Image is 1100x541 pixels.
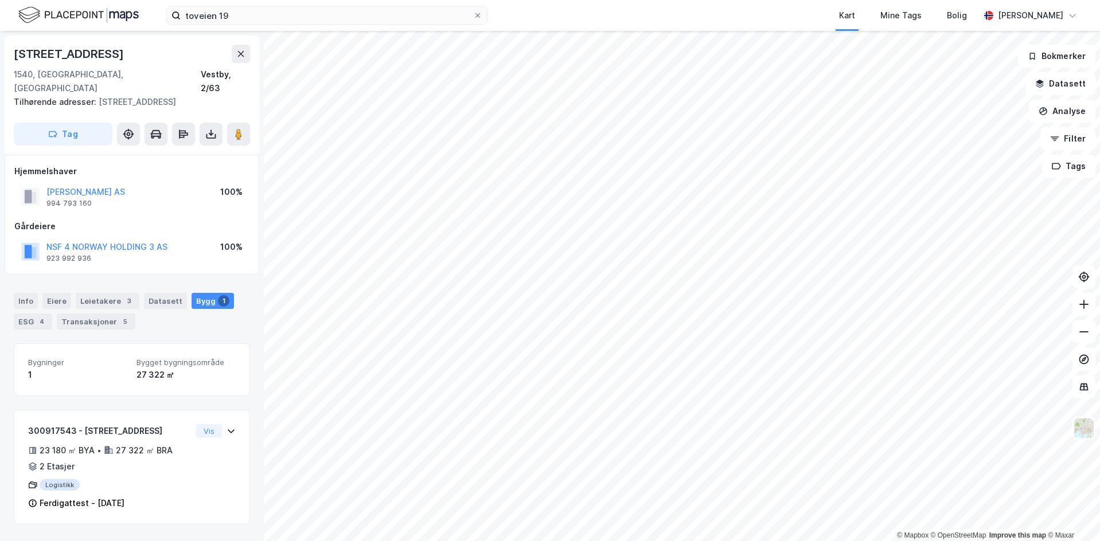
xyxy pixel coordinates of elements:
[119,316,131,327] div: 5
[201,68,250,95] div: Vestby, 2/63
[14,45,126,63] div: [STREET_ADDRESS]
[28,368,127,382] div: 1
[1029,100,1095,123] button: Analyse
[14,123,112,146] button: Tag
[36,316,48,327] div: 4
[947,9,967,22] div: Bolig
[989,531,1046,539] a: Improve this map
[40,444,95,457] div: 23 180 ㎡ BYA
[839,9,855,22] div: Kart
[40,496,124,510] div: Ferdigattest - [DATE]
[1025,72,1095,95] button: Datasett
[1040,127,1095,150] button: Filter
[14,97,99,107] span: Tilhørende adresser:
[897,531,929,539] a: Mapbox
[14,313,52,330] div: ESG
[14,164,249,178] div: Hjemmelshaver
[18,5,139,25] img: logo.f888ab2527a4732fd821a326f86c7f29.svg
[136,368,236,382] div: 27 322 ㎡
[46,254,91,263] div: 923 992 936
[192,293,234,309] div: Bygg
[14,293,38,309] div: Info
[181,7,473,24] input: Søk på adresse, matrikkel, gårdeiere, leietakere eller personer
[931,531,986,539] a: OpenStreetMap
[14,95,241,109] div: [STREET_ADDRESS]
[97,446,102,455] div: •
[880,9,922,22] div: Mine Tags
[196,424,222,438] button: Vis
[998,9,1063,22] div: [PERSON_NAME]
[28,424,192,438] div: 300917543 - [STREET_ADDRESS]
[220,240,243,254] div: 100%
[1042,155,1095,178] button: Tags
[116,444,173,457] div: 27 322 ㎡ BRA
[123,295,135,307] div: 3
[136,358,236,367] span: Bygget bygningsområde
[76,293,139,309] div: Leietakere
[57,313,135,330] div: Transaksjoner
[220,185,243,199] div: 100%
[1018,45,1095,68] button: Bokmerker
[42,293,71,309] div: Eiere
[28,358,127,367] span: Bygninger
[40,460,75,473] div: 2 Etasjer
[46,199,92,208] div: 994 793 160
[14,68,201,95] div: 1540, [GEOGRAPHIC_DATA], [GEOGRAPHIC_DATA]
[14,219,249,233] div: Gårdeiere
[144,293,187,309] div: Datasett
[1043,486,1100,541] iframe: Chat Widget
[1073,417,1095,439] img: Z
[218,295,229,307] div: 1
